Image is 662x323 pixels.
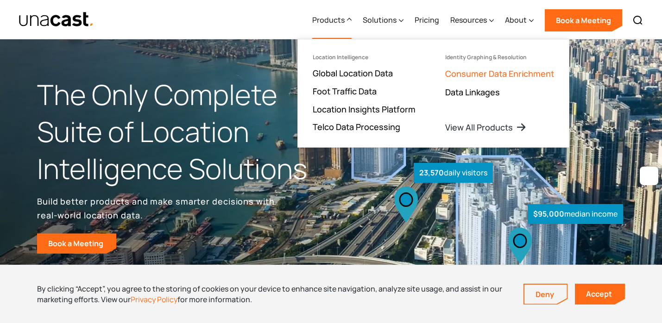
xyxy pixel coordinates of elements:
a: Location Insights Platform [313,104,416,115]
div: By clicking “Accept”, you agree to the storing of cookies on your device to enhance site navigati... [37,284,510,304]
nav: Products [297,39,569,148]
a: Accept [575,284,625,304]
a: Foot Traffic Data [313,86,377,97]
div: daily visitors [414,163,493,183]
div: Resources [450,1,494,39]
div: Location Intelligence [313,54,368,61]
a: Consumer Data Enrichment [445,68,554,79]
a: Data Linkages [445,87,500,98]
div: Solutions [363,14,397,25]
a: Global Location Data [313,68,393,79]
p: Build better products and make smarter decisions with real-world location data. [37,194,278,222]
div: About [505,1,534,39]
a: View All Products [445,122,527,133]
div: Products [312,14,345,25]
div: Products [312,1,352,39]
h1: The Only Complete Suite of Location Intelligence Solutions [37,76,331,187]
a: Privacy Policy [131,294,177,304]
div: About [505,14,527,25]
a: home [19,12,94,28]
a: Book a Meeting [545,9,622,31]
a: Deny [524,285,567,304]
a: Book a Meeting [37,233,116,254]
a: Telco Data Processing [313,121,400,132]
div: Identity Graphing & Resolution [445,54,527,61]
div: Solutions [363,1,404,39]
img: Search icon [632,15,643,26]
img: Unacast text logo [19,12,94,28]
a: Pricing [415,1,439,39]
div: median income [528,204,623,224]
strong: $95,000 [533,209,564,219]
strong: 23,570 [419,168,444,178]
div: Resources [450,14,487,25]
